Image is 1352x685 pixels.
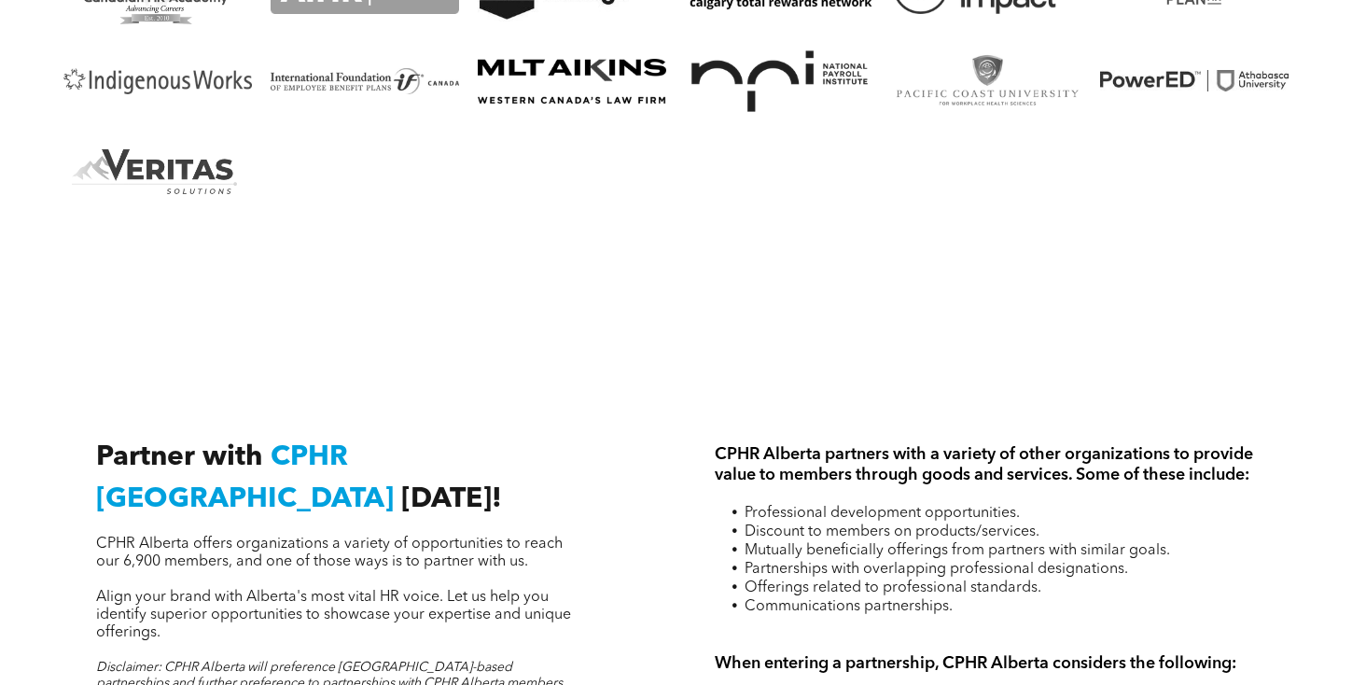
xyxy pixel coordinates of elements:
span: Professional development opportunities. [745,506,1020,521]
a: The logo for pacific coast university for workplace health sciences [893,43,1081,119]
span: Align your brand with Alberta's most vital HR voice. Let us help you identify superior opportunit... [96,590,571,640]
span: Mutually beneficially offerings from partners with similar goals. [745,543,1170,558]
span: [DATE]! [401,485,502,513]
span: Communications partnerships. [745,599,953,614]
span: Partnerships with overlapping professional designations. [745,562,1128,577]
span: CPHR [GEOGRAPHIC_DATA] [96,443,394,513]
span: CPHR Alberta offers organizations a variety of opportunities to reach our 6,900 members, and one ... [96,537,563,569]
a: The logo for mlt aikins western canada 's law firm [478,43,666,119]
a: A logo for indigenous works with a star on it [63,43,252,119]
a: A logo for a university called athabasco university [1100,43,1289,119]
span: When entering a partnership, CPHR Alberta considers the following: [715,655,1236,672]
span: Partner with [96,443,263,471]
a: A black and white logo for the national payroll institute [685,43,873,119]
span: Offerings related to professional standards. [745,580,1041,595]
span: CPHR Alberta partners with a variety of other organizations to provide value to members through g... [715,446,1253,483]
a: A logo for veritas solutions with a mountain in the background [63,137,252,213]
a: A logo for the international foundation of employee benefit plans canada [271,43,459,119]
span: Discount to members on products/services. [745,524,1039,539]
